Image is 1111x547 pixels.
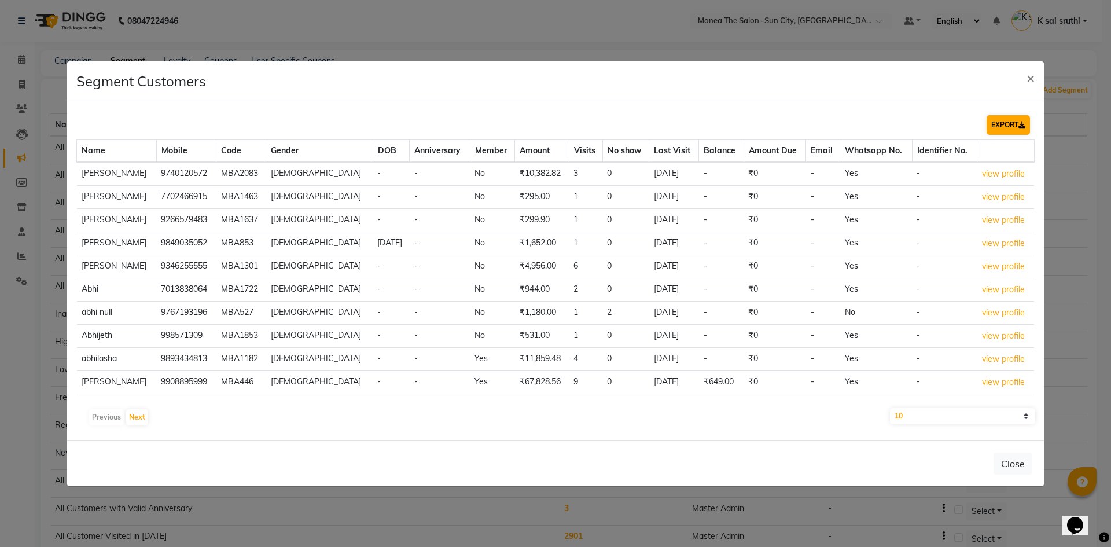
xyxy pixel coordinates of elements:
[77,185,157,208] td: [PERSON_NAME]
[515,185,569,208] td: ₹295.00
[912,208,977,232] td: -
[216,324,266,347] td: MBA1853
[569,278,602,301] td: 2
[602,162,649,186] td: 0
[699,301,744,324] td: -
[77,347,157,370] td: abhilasha
[1017,61,1044,94] button: Close
[602,370,649,394] td: 0
[373,162,409,186] td: -
[602,278,649,301] td: 0
[410,208,470,232] td: -
[373,139,409,162] th: DOB
[470,208,514,232] td: No
[602,232,649,255] td: 0
[602,208,649,232] td: 0
[981,329,1025,343] button: view profile
[156,278,216,301] td: 7013838064
[840,185,913,208] td: Yes
[216,370,266,394] td: MBA446
[216,185,266,208] td: MBA1463
[266,185,373,208] td: [DEMOGRAPHIC_DATA]
[156,255,216,278] td: 9346255555
[806,301,840,324] td: -
[744,301,806,324] td: ₹0
[649,232,699,255] td: [DATE]
[981,190,1025,204] button: view profile
[76,71,206,91] h4: Segment Customers
[569,185,602,208] td: 1
[126,409,148,425] button: Next
[840,208,913,232] td: Yes
[470,278,514,301] td: No
[216,255,266,278] td: MBA1301
[216,232,266,255] td: MBA853
[699,232,744,255] td: -
[840,255,913,278] td: Yes
[216,301,266,324] td: MBA527
[373,301,409,324] td: -
[699,139,744,162] th: Balance
[912,162,977,186] td: -
[649,278,699,301] td: [DATE]
[266,139,373,162] th: Gender
[77,301,157,324] td: abhi null
[216,139,266,162] th: Code
[410,278,470,301] td: -
[569,347,602,370] td: 4
[981,306,1025,320] button: view profile
[649,208,699,232] td: [DATE]
[515,278,569,301] td: ₹944.00
[77,255,157,278] td: [PERSON_NAME]
[699,278,744,301] td: -
[840,301,913,324] td: No
[649,185,699,208] td: [DATE]
[840,370,913,394] td: Yes
[77,324,157,347] td: Abhijeth
[515,347,569,370] td: ₹11,859.48
[569,324,602,347] td: 1
[515,324,569,347] td: ₹531.00
[470,255,514,278] td: No
[806,185,840,208] td: -
[602,255,649,278] td: 0
[77,139,157,162] th: Name
[77,370,157,394] td: [PERSON_NAME]
[515,255,569,278] td: ₹4,956.00
[569,162,602,186] td: 3
[704,376,739,388] div: ₹649.00
[699,347,744,370] td: -
[981,283,1025,296] button: view profile
[266,324,373,347] td: [DEMOGRAPHIC_DATA]
[981,353,1025,366] button: view profile
[216,347,266,370] td: MBA1182
[840,139,913,162] th: Whatsapp No.
[470,324,514,347] td: No
[981,376,1025,389] button: view profile
[373,278,409,301] td: -
[515,301,569,324] td: ₹1,180.00
[840,324,913,347] td: Yes
[806,139,840,162] th: Email
[912,139,977,162] th: Identifier No.
[1062,501,1099,535] iframe: chat widget
[649,324,699,347] td: [DATE]
[266,208,373,232] td: [DEMOGRAPHIC_DATA]
[806,232,840,255] td: -
[216,162,266,186] td: MBA2083
[156,162,216,186] td: 9740120572
[649,162,699,186] td: [DATE]
[649,370,699,394] td: [DATE]
[806,324,840,347] td: -
[470,185,514,208] td: No
[806,347,840,370] td: -
[987,115,1030,135] button: EXPORT
[912,185,977,208] td: -
[981,237,1025,250] button: view profile
[840,278,913,301] td: Yes
[744,139,806,162] th: Amount Due
[410,370,470,394] td: -
[266,370,373,394] td: [DEMOGRAPHIC_DATA]
[216,208,266,232] td: MBA1637
[410,162,470,186] td: -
